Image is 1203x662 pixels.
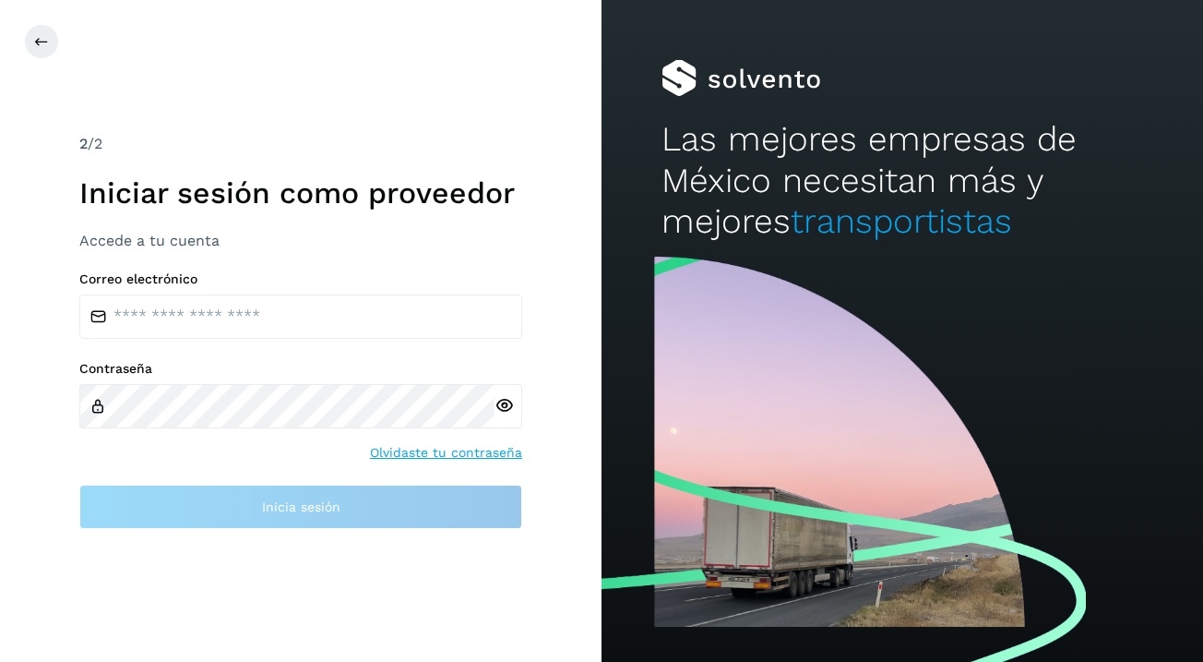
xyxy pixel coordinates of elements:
[79,135,88,152] span: 2
[79,232,522,249] h3: Accede a tu cuenta
[79,271,522,287] label: Correo electrónico
[79,175,522,211] h1: Iniciar sesión como proveedor
[262,500,340,513] span: Inicia sesión
[79,361,522,377] label: Contraseña
[661,119,1143,242] h2: Las mejores empresas de México necesitan más y mejores
[370,443,522,463] a: Olvidaste tu contraseña
[79,133,522,155] div: /2
[791,201,1012,241] span: transportistas
[79,485,522,529] button: Inicia sesión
